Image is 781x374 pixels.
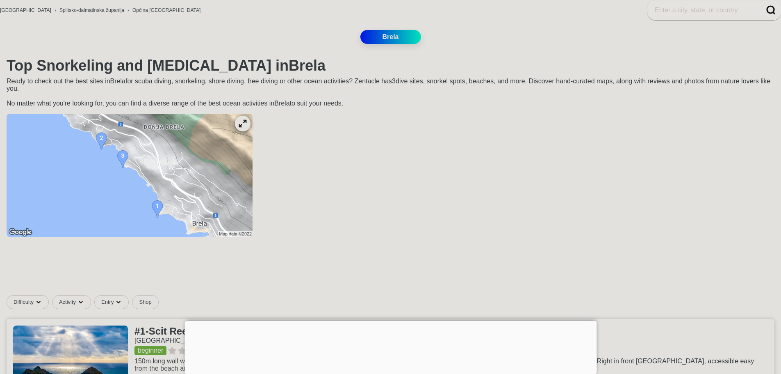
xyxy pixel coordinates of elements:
span: › [55,7,56,13]
img: dropdown caret [115,299,122,305]
button: Activitydropdown caret [52,295,94,309]
input: Enter a city, state, or country [654,6,755,14]
span: Entry [101,299,114,305]
iframe: Advertisement [184,321,597,372]
span: Activity [59,299,76,305]
span: › [128,7,129,13]
a: Shop [132,295,158,309]
button: Entrydropdown caret [94,295,132,309]
a: Općina [GEOGRAPHIC_DATA] [132,7,200,13]
img: dropdown caret [35,299,42,305]
h1: Top Snorkeling and [MEDICAL_DATA] in Brela [7,57,774,74]
span: Difficulty [14,299,34,305]
a: Brela [360,30,421,44]
img: dropdown caret [77,299,84,305]
iframe: Advertisement [192,252,590,289]
a: Splitsko-dalmatinska županija [59,7,124,13]
img: Brela dive site map [7,114,253,237]
button: Difficultydropdown caret [7,295,52,309]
